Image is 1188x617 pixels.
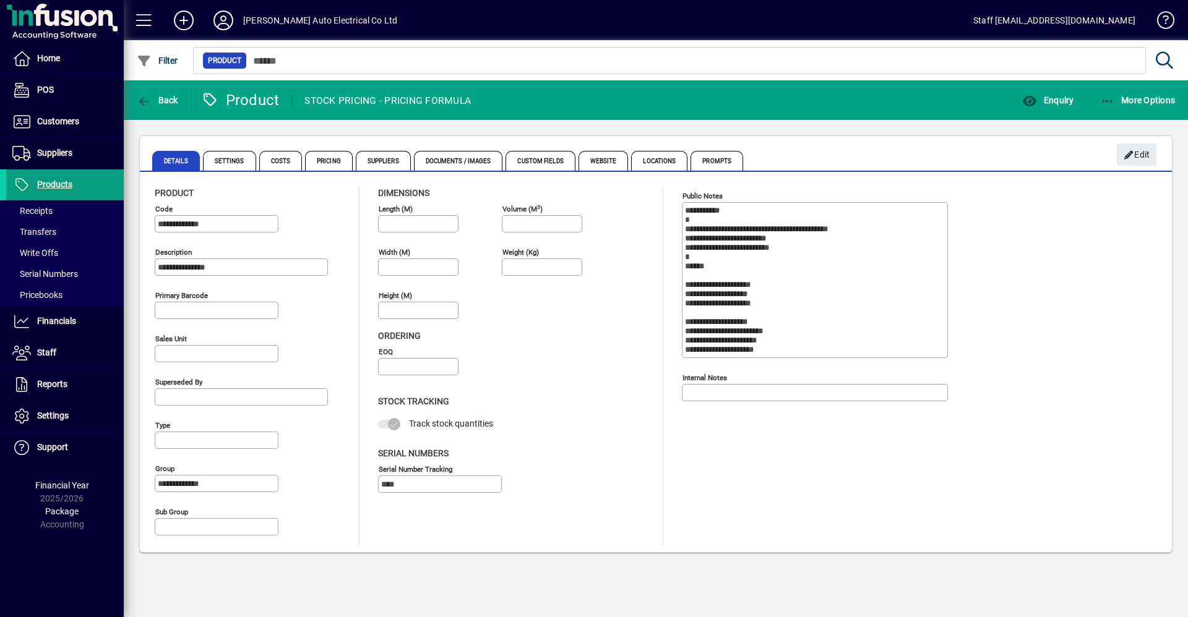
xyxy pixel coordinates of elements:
[379,464,452,473] mat-label: Serial Number tracking
[37,442,68,452] span: Support
[155,378,202,386] mat-label: Superseded by
[378,396,449,406] span: Stock Tracking
[12,248,58,258] span: Write Offs
[414,151,503,171] span: Documents / Images
[1124,145,1150,165] span: Edit
[691,151,743,171] span: Prompts
[37,347,56,357] span: Staff
[37,53,60,63] span: Home
[682,373,727,382] mat-label: Internal Notes
[203,151,256,171] span: Settings
[579,151,629,171] span: Website
[537,203,540,210] sup: 3
[155,334,187,343] mat-label: Sales unit
[155,508,188,516] mat-label: Sub group
[155,205,173,213] mat-label: Code
[6,75,124,106] a: POS
[1117,143,1156,166] button: Edit
[378,188,429,198] span: Dimensions
[1022,95,1074,105] span: Enquiry
[37,148,72,158] span: Suppliers
[6,138,124,169] a: Suppliers
[6,200,124,221] a: Receipts
[12,269,78,279] span: Serial Numbers
[379,248,410,257] mat-label: Width (m)
[502,248,539,257] mat-label: Weight (Kg)
[304,91,471,111] div: STOCK PRICING - PRICING FORMULA
[6,401,124,432] a: Settings
[37,316,76,326] span: Financials
[12,206,53,216] span: Receipts
[37,411,69,420] span: Settings
[155,248,192,257] mat-label: Description
[6,242,124,263] a: Write Offs
[152,151,200,171] span: Details
[134,89,181,111] button: Back
[155,291,208,300] mat-label: Primary barcode
[12,290,62,300] span: Pricebooks
[6,432,124,463] a: Support
[201,90,280,110] div: Product
[137,56,178,66] span: Filter
[1148,2,1173,43] a: Knowledge Base
[6,263,124,284] a: Serial Numbers
[6,221,124,242] a: Transfers
[379,347,393,356] mat-label: EOQ
[379,205,413,213] mat-label: Length (m)
[37,116,79,126] span: Customers
[305,151,353,171] span: Pricing
[378,448,449,458] span: Serial Numbers
[155,421,170,430] mat-label: Type
[137,95,178,105] span: Back
[243,11,397,30] div: [PERSON_NAME] Auto Electrical Co Ltd
[409,419,493,428] span: Track stock quantities
[6,338,124,368] a: Staff
[204,9,243,32] button: Profile
[155,188,194,198] span: Product
[37,85,54,95] span: POS
[506,151,575,171] span: Custom Fields
[502,205,543,213] mat-label: Volume (m )
[37,179,72,189] span: Products
[45,506,79,516] span: Package
[6,106,124,137] a: Customers
[356,151,411,171] span: Suppliers
[379,291,412,300] mat-label: Height (m)
[124,89,192,111] app-page-header-button: Back
[6,369,124,400] a: Reports
[1097,89,1179,111] button: More Options
[208,54,241,67] span: Product
[6,284,124,305] a: Pricebooks
[1019,89,1077,111] button: Enquiry
[378,331,421,341] span: Ordering
[6,43,124,74] a: Home
[37,379,67,389] span: Reports
[164,9,204,32] button: Add
[12,227,56,237] span: Transfers
[259,151,303,171] span: Costs
[134,49,181,72] button: Filter
[631,151,687,171] span: Locations
[973,11,1135,30] div: Staff [EMAIL_ADDRESS][DOMAIN_NAME]
[682,192,723,200] mat-label: Public Notes
[6,306,124,337] a: Financials
[1100,95,1176,105] span: More Options
[35,480,89,490] span: Financial Year
[155,464,174,473] mat-label: Group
